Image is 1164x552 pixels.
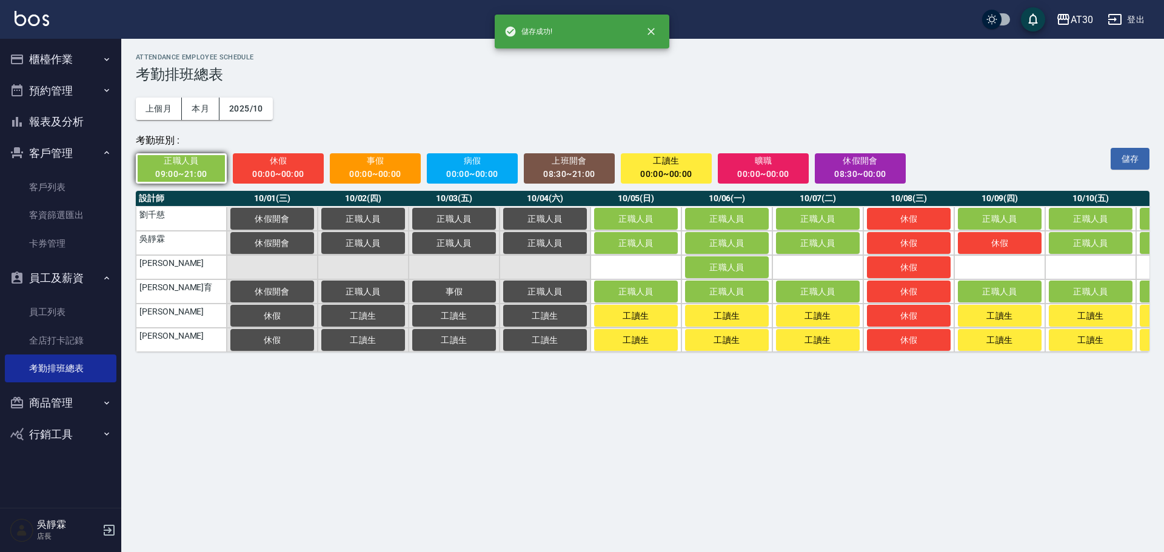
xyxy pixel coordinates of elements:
[333,214,393,224] span: 正職人員
[503,208,587,230] button: 正職人員
[726,153,801,168] span: 曠職
[412,329,496,351] button: 工讀生
[969,287,1030,296] span: 正職人員
[776,232,860,254] button: 正職人員
[629,167,704,182] div: 00:00~00:00
[427,153,518,184] button: 病假00:00~00:00
[412,305,496,327] button: 工讀生
[412,281,496,302] button: 事假
[685,208,769,230] button: 正職人員
[867,329,951,351] button: 休假
[863,191,954,207] th: 10/08(三)
[5,230,116,258] a: 卡券管理
[424,311,484,321] span: 工讀生
[515,311,575,321] span: 工讀生
[338,167,413,182] div: 00:00~00:00
[776,305,860,327] button: 工讀生
[606,214,666,224] span: 正職人員
[1049,329,1132,351] button: 工讀生
[503,232,587,254] button: 正職人員
[1060,214,1121,224] span: 正職人員
[333,287,393,296] span: 正職人員
[1060,311,1121,321] span: 工讀生
[136,231,227,255] td: 吳靜霖
[1051,7,1098,32] button: AT30
[5,419,116,450] button: 行銷工具
[1049,305,1132,327] button: 工讀生
[718,153,809,184] button: 曠職00:00~00:00
[815,153,906,184] button: 休假開會08:30~00:00
[776,208,860,230] button: 正職人員
[878,214,939,224] span: 休假
[606,335,666,345] span: 工讀生
[333,311,393,321] span: 工讀生
[606,287,666,296] span: 正職人員
[5,354,116,382] a: 考勤排班總表
[515,335,575,345] span: 工讀生
[685,281,769,302] button: 正職人員
[594,281,678,302] button: 正職人員
[697,335,757,345] span: 工讀生
[878,311,939,321] span: 休假
[242,311,303,321] span: 休假
[424,214,484,224] span: 正職人員
[954,191,1045,207] th: 10/09(四)
[685,232,769,254] button: 正職人員
[867,232,951,254] button: 休假
[697,238,757,248] span: 正職人員
[136,191,227,207] th: 設計師
[242,335,303,345] span: 休假
[504,25,552,38] span: 儲存成功!
[788,214,848,224] span: 正職人員
[685,329,769,351] button: 工讀生
[697,214,757,224] span: 正職人員
[5,262,116,294] button: 員工及薪資
[594,232,678,254] button: 正職人員
[136,279,227,304] td: [PERSON_NAME]育
[697,287,757,296] span: 正職人員
[878,287,939,296] span: 休假
[321,281,405,302] button: 正職人員
[958,281,1042,302] button: 正職人員
[697,262,757,272] span: 正職人員
[409,191,500,207] th: 10/03(五)
[776,329,860,351] button: 工讀生
[788,335,848,345] span: 工讀生
[136,304,227,328] td: [PERSON_NAME]
[532,167,607,182] div: 08:30~21:00
[219,98,273,120] button: 2025/10
[878,262,939,272] span: 休假
[5,327,116,354] a: 全店打卡記錄
[878,238,939,248] span: 休假
[424,238,484,248] span: 正職人員
[606,311,666,321] span: 工讀生
[958,329,1042,351] button: 工讀生
[136,98,182,120] button: 上個月
[435,153,510,168] span: 病假
[726,167,801,182] div: 00:00~00:00
[338,153,413,168] span: 事假
[136,153,227,184] button: 正職人員09:00~21:00
[1049,232,1132,254] button: 正職人員
[958,232,1042,254] button: 休假
[241,167,316,182] div: 00:00~00:00
[412,208,496,230] button: 正職人員
[318,191,409,207] th: 10/02(四)
[136,328,227,352] td: [PERSON_NAME]
[1049,281,1132,302] button: 正職人員
[594,305,678,327] button: 工讀生
[1060,238,1121,248] span: 正職人員
[321,208,405,230] button: 正職人員
[969,214,1030,224] span: 正職人員
[1071,12,1093,27] div: AT30
[136,53,1149,61] h2: ATTENDANCE EMPLOYEE SCHEDULE
[242,287,303,296] span: 休假開會
[685,305,769,327] button: 工讀生
[5,138,116,169] button: 客戶管理
[5,75,116,107] button: 預約管理
[606,238,666,248] span: 正職人員
[969,311,1030,321] span: 工讀生
[788,238,848,248] span: 正職人員
[230,281,314,302] button: 休假開會
[37,519,99,531] h5: 吳靜霖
